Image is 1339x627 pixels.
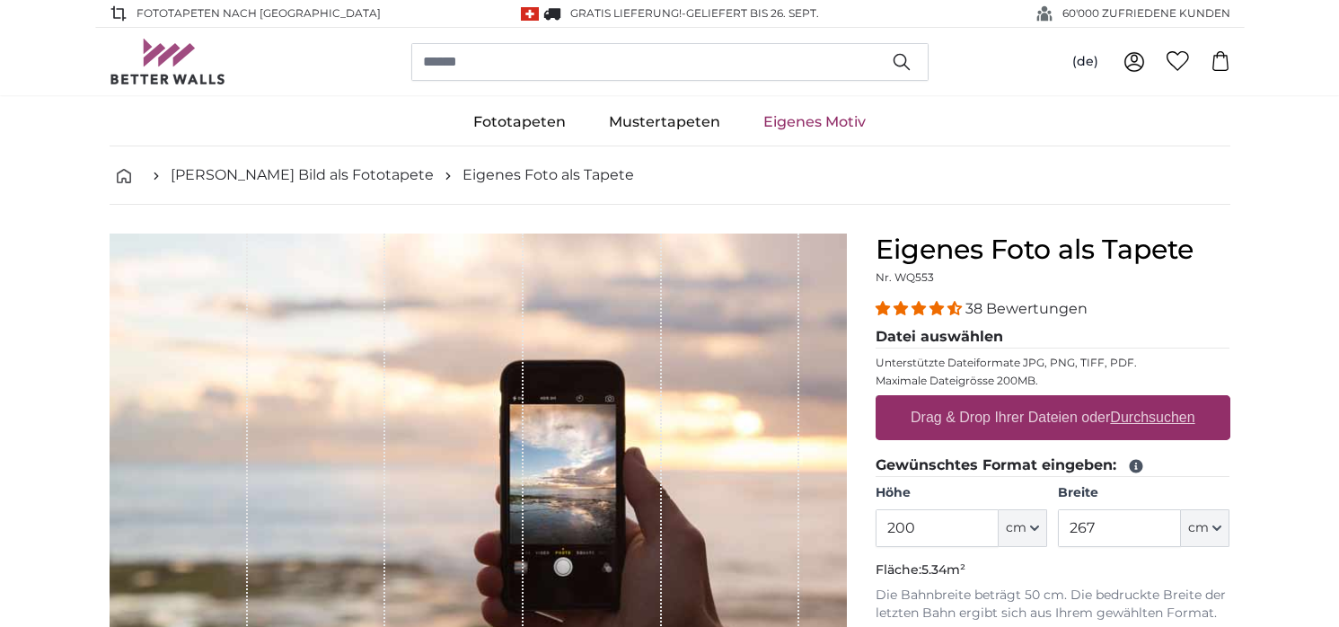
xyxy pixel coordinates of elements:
nav: breadcrumbs [110,146,1230,205]
span: 60'000 ZUFRIEDENE KUNDEN [1062,5,1230,22]
p: Die Bahnbreite beträgt 50 cm. Die bedruckte Breite der letzten Bahn ergibt sich aus Ihrem gewählt... [876,587,1230,623]
button: cm [999,509,1047,547]
a: Fototapeten [452,99,587,146]
span: 4.34 stars [876,300,965,317]
a: Eigenes Foto als Tapete [462,164,634,186]
button: cm [1181,509,1229,547]
span: 38 Bewertungen [965,300,1088,317]
span: Geliefert bis 26. Sept. [686,6,819,20]
a: [PERSON_NAME] Bild als Fototapete [171,164,434,186]
span: Fototapeten nach [GEOGRAPHIC_DATA] [137,5,381,22]
span: cm [1006,519,1026,537]
span: cm [1188,519,1209,537]
span: - [682,6,819,20]
span: Nr. WQ553 [876,270,934,284]
legend: Datei auswählen [876,326,1230,349]
img: Schweiz [521,7,539,21]
p: Maximale Dateigrösse 200MB. [876,374,1230,388]
p: Unterstützte Dateiformate JPG, PNG, TIFF, PDF. [876,356,1230,370]
button: (de) [1058,46,1113,78]
label: Breite [1058,484,1229,502]
p: Fläche: [876,561,1230,579]
legend: Gewünschtes Format eingeben: [876,455,1230,477]
img: Betterwalls [110,39,226,84]
a: Eigenes Motiv [742,99,887,146]
h1: Eigenes Foto als Tapete [876,234,1230,266]
a: Mustertapeten [587,99,742,146]
label: Höhe [876,484,1047,502]
span: 5.34m² [921,561,965,578]
span: GRATIS Lieferung! [570,6,682,20]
